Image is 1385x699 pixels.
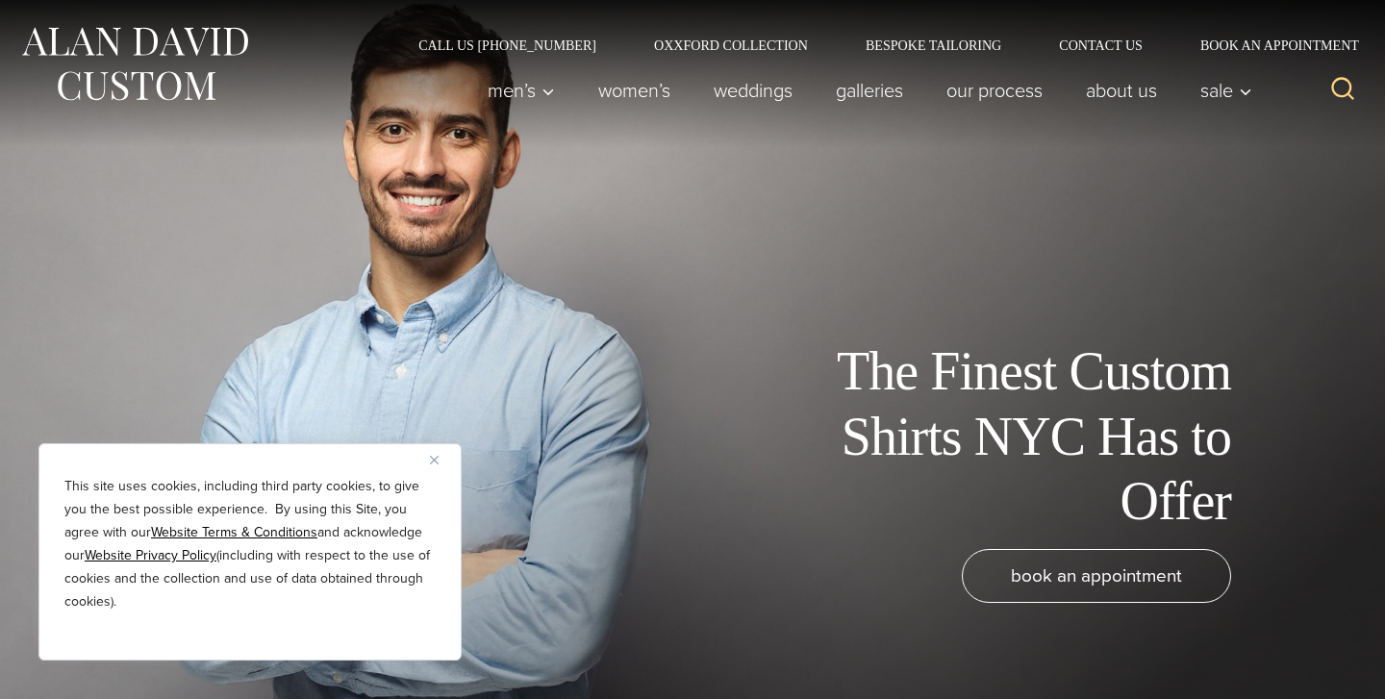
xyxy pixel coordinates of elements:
[1065,71,1179,110] a: About Us
[64,475,436,613] p: This site uses cookies, including third party cookies, to give you the best possible experience. ...
[1320,67,1366,113] button: View Search Form
[798,339,1231,534] h1: The Finest Custom Shirts NYC Has to Offer
[430,456,439,464] img: Close
[430,448,453,471] button: Close
[577,71,692,110] a: Women’s
[1030,38,1171,52] a: Contact Us
[151,522,317,542] a: Website Terms & Conditions
[925,71,1065,110] a: Our Process
[390,38,625,52] a: Call Us [PHONE_NUMBER]
[625,38,837,52] a: Oxxford Collection
[815,71,925,110] a: Galleries
[488,81,555,100] span: Men’s
[962,549,1231,603] a: book an appointment
[1200,81,1252,100] span: Sale
[837,38,1030,52] a: Bespoke Tailoring
[466,71,1263,110] nav: Primary Navigation
[19,21,250,107] img: Alan David Custom
[1171,38,1366,52] a: Book an Appointment
[1011,562,1182,589] span: book an appointment
[390,38,1366,52] nav: Secondary Navigation
[692,71,815,110] a: weddings
[85,545,216,565] a: Website Privacy Policy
